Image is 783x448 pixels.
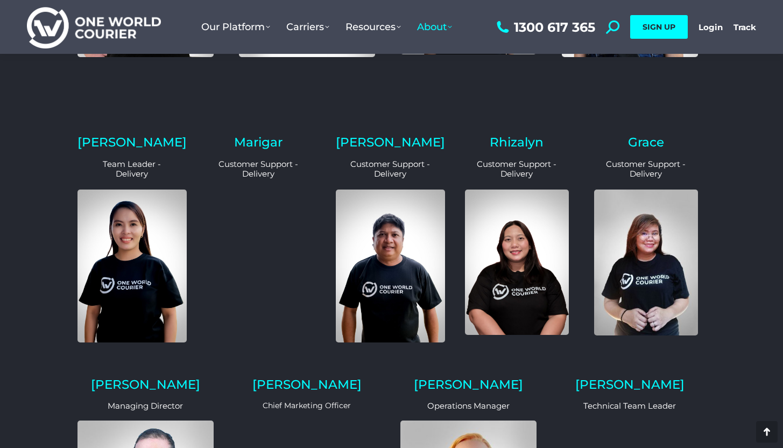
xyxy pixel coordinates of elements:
[336,159,445,179] p: Customer Support - Delivery
[193,10,278,44] a: Our Platform
[733,22,756,32] a: Track
[77,159,187,179] p: Team Leader - Delivery
[465,159,569,179] p: Customer Support - Delivery
[643,22,675,32] span: SIGN UP
[494,20,595,34] a: 1300 617 365
[699,22,723,32] a: Login
[630,15,688,39] a: SIGN UP
[562,379,698,391] h2: [PERSON_NAME]
[207,159,311,179] p: Customer Support - Delivery
[77,136,187,149] h2: [PERSON_NAME]
[77,402,214,410] p: Managing Director
[239,379,375,391] h2: [PERSON_NAME]
[77,379,214,391] h2: [PERSON_NAME]
[400,402,537,410] p: Operations Manager
[286,21,329,33] span: Carriers
[417,21,452,33] span: About
[278,10,337,44] a: Carriers
[345,21,401,33] span: Resources
[400,379,537,391] h2: [PERSON_NAME]
[201,21,270,33] span: Our Platform
[239,402,375,409] p: Chief Marketing Officer
[336,136,445,149] h2: [PERSON_NAME]
[594,159,698,179] p: Customer Support - Delivery
[337,10,409,44] a: Resources
[27,5,161,49] img: One World Courier
[594,136,698,149] h2: Grace
[207,136,311,149] h2: Marigar​
[594,190,698,335] img: Grace One World Courier Customer Support
[409,10,460,44] a: About
[562,402,698,410] p: Technical Team Leader
[465,136,569,149] h2: Rhizalyn​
